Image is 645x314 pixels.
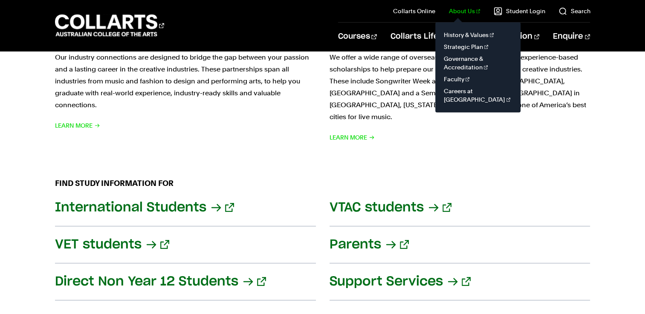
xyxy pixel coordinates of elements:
a: Careers at [GEOGRAPHIC_DATA] [442,85,514,106]
a: Enquire [553,23,590,51]
p: Our industry connections are designed to bridge the gap between your passion and a lasting career... [55,51,316,111]
a: Courses [338,23,377,51]
a: International Students [55,189,316,226]
h2: FIND STUDY INFORMATION FOR [55,177,590,189]
a: VTAC students [330,189,590,226]
a: Collarts Online [393,7,435,15]
a: Parents [330,226,590,263]
a: About Us [449,7,480,15]
a: VET students [55,226,316,263]
a: Governance & Accreditation [442,53,514,73]
a: Search [558,7,590,15]
a: Direct Non Year 12 Students [55,263,316,300]
a: Strategic Plan [442,41,514,53]
a: Collarts Life [390,23,445,51]
a: Support Services [330,263,590,300]
a: History & Values [442,29,514,41]
span: Learn More [330,131,375,143]
p: We offer a wide range of overseas exchange programs and experience-based scholarships to help pre... [330,51,590,123]
span: Learn More [55,120,100,131]
a: Faculty [442,73,514,85]
a: Student Login [494,7,545,15]
div: Go to homepage [55,13,164,37]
